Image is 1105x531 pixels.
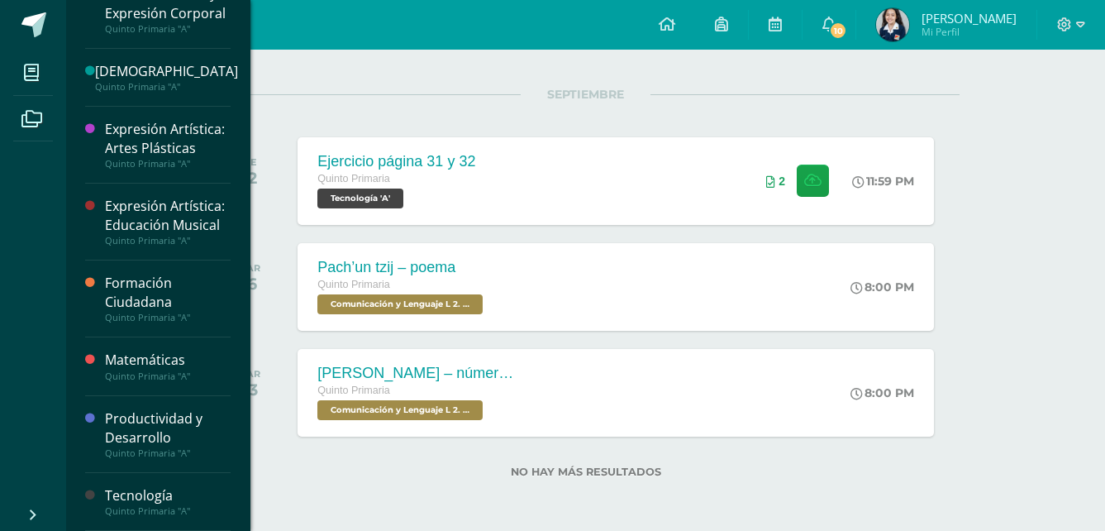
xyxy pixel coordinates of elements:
span: SEPTIEMBRE [521,87,650,102]
div: Quinto Primaria "A" [105,158,231,170]
span: 2 [779,175,785,188]
img: 45da7548d1820a3addfc43d0863dc9e7.png [876,8,909,41]
div: Tecnología [105,486,231,505]
div: Quinto Primaria "A" [105,312,231,323]
a: Expresión Artística: Artes PlásticasQuinto Primaria "A" [105,120,231,170]
div: Quinto Primaria "A" [105,447,231,459]
div: Expresión Artística: Educación Musical [105,197,231,235]
span: Tecnología 'A' [317,189,403,208]
a: Productividad y DesarrolloQuinto Primaria "A" [105,409,231,459]
div: Quinto Primaria "A" [105,235,231,246]
div: [DEMOGRAPHIC_DATA] [95,62,238,81]
a: [DEMOGRAPHIC_DATA]Quinto Primaria "A" [95,62,238,93]
a: Formación CiudadanaQuinto Primaria "A" [105,274,231,323]
span: Comunicación y Lenguaje L 2. Segundo Idioma 'A' [317,400,483,420]
div: Pach’un tzij – poema [317,259,487,276]
div: 8:00 PM [850,385,914,400]
div: Expresión Artística: Artes Plásticas [105,120,231,158]
a: TecnologíaQuinto Primaria "A" [105,486,231,517]
div: Ejercicio página 31 y 32 [317,153,475,170]
span: 10 [829,22,847,40]
span: Quinto Primaria [317,385,390,396]
a: Expresión Artística: Educación MusicalQuinto Primaria "A" [105,197,231,246]
span: Mi Perfil [922,25,1017,39]
div: 8:00 PM [850,280,914,294]
label: No hay más resultados [212,466,960,478]
span: Quinto Primaria [317,279,390,290]
div: Quinto Primaria "A" [105,371,231,382]
div: Matemáticas [105,351,231,370]
a: MatemáticasQuinto Primaria "A" [105,351,231,381]
span: [PERSON_NAME] [922,10,1017,26]
span: Comunicación y Lenguaje L 2. Segundo Idioma 'A' [317,294,483,314]
div: Formación Ciudadana [105,274,231,312]
div: [PERSON_NAME] – números mayas [317,365,516,382]
div: 11:59 PM [852,174,914,189]
span: Quinto Primaria [317,173,390,184]
div: Quinto Primaria "A" [105,505,231,517]
div: Quinto Primaria "A" [105,23,231,35]
div: Quinto Primaria "A" [95,81,238,93]
div: Productividad y Desarrollo [105,409,231,447]
div: Archivos entregados [766,175,785,188]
